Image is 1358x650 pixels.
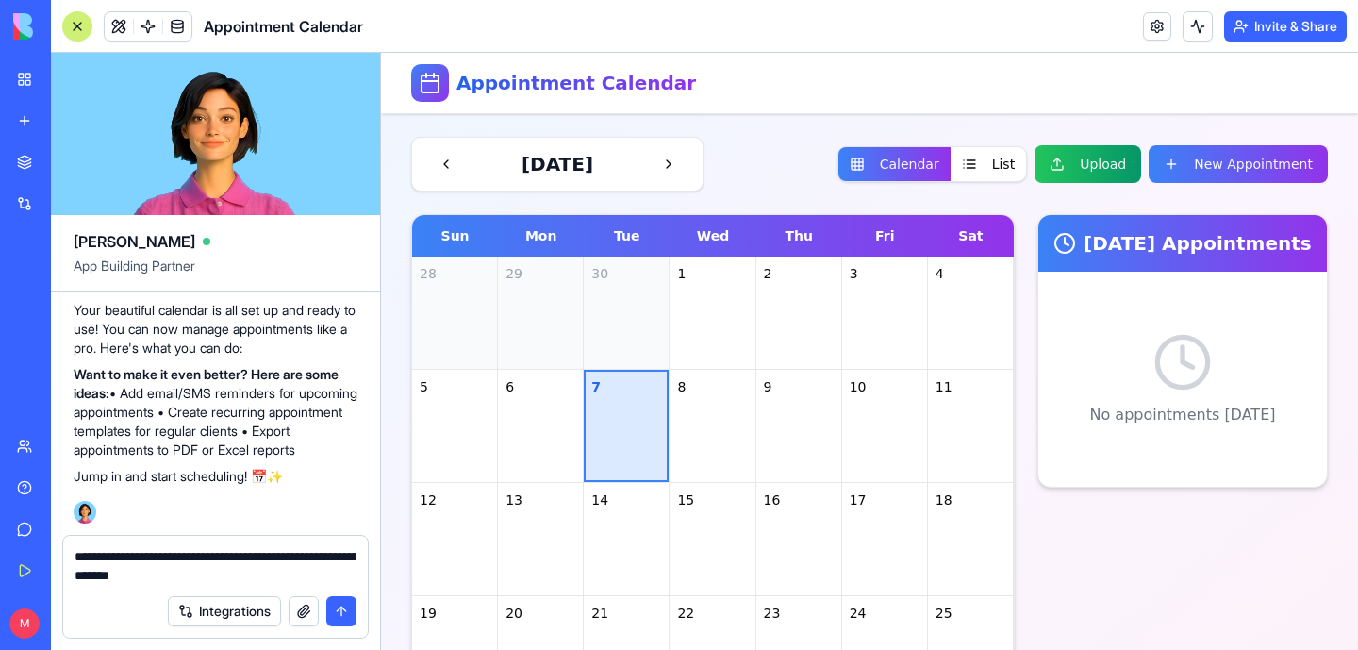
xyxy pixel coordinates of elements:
span: 12 [39,438,56,457]
span: 24 [469,551,486,570]
span: [PERSON_NAME] [74,230,195,253]
span: 16 [383,438,400,457]
span: 1 [296,211,305,230]
span: 28 [39,211,56,230]
p: No appointments [DATE] [672,351,931,374]
img: Ella_00000_wcx2te.png [74,501,96,524]
img: logo [13,13,130,40]
span: App Building Partner [74,257,357,291]
span: 19 [39,551,56,570]
div: Wed [289,162,374,204]
span: 10 [469,325,486,343]
span: 30 [210,211,227,230]
span: 14 [210,438,227,457]
div: Fri [461,162,547,204]
button: List [570,94,645,128]
span: 17 [469,438,486,457]
span: 11 [555,325,571,343]
span: M [9,608,40,639]
button: New Appointment [768,92,947,130]
a: Appointment Calendar [30,11,315,49]
span: 25 [555,551,571,570]
div: Tue [203,162,289,204]
div: Mon [117,162,203,204]
p: Jump in and start scheduling! 📅✨ [74,467,357,486]
span: 4 [555,211,563,230]
button: Calendar [457,94,570,128]
p: Your beautiful calendar is all set up and ready to use! You can now manage appointments like a pr... [74,301,357,358]
span: 22 [296,551,313,570]
h2: [DATE] Appointments [672,177,931,204]
span: 13 [124,438,141,457]
p: • Add email/SMS reminders for upcoming appointments • Create recurring appointment templates for ... [74,365,357,459]
span: 8 [296,325,305,343]
span: 7 [210,325,220,343]
span: 15 [296,438,313,457]
h2: [DATE] [91,98,261,125]
span: 6 [124,325,133,343]
h1: Appointment Calendar [75,17,315,43]
button: Integrations [168,596,281,626]
div: Sat [547,162,633,204]
span: 29 [124,211,141,230]
button: Upload [654,92,760,130]
div: Thu [375,162,461,204]
strong: Want to make it even better? Here are some ideas: [74,366,339,401]
span: 21 [210,551,227,570]
span: 23 [383,551,400,570]
span: 2 [383,211,391,230]
div: Sun [31,162,117,204]
span: 20 [124,551,141,570]
span: Appointment Calendar [204,15,363,38]
button: Invite & Share [1224,11,1347,42]
span: 3 [469,211,477,230]
span: 9 [383,325,391,343]
span: 5 [39,325,47,343]
span: 18 [555,438,571,457]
